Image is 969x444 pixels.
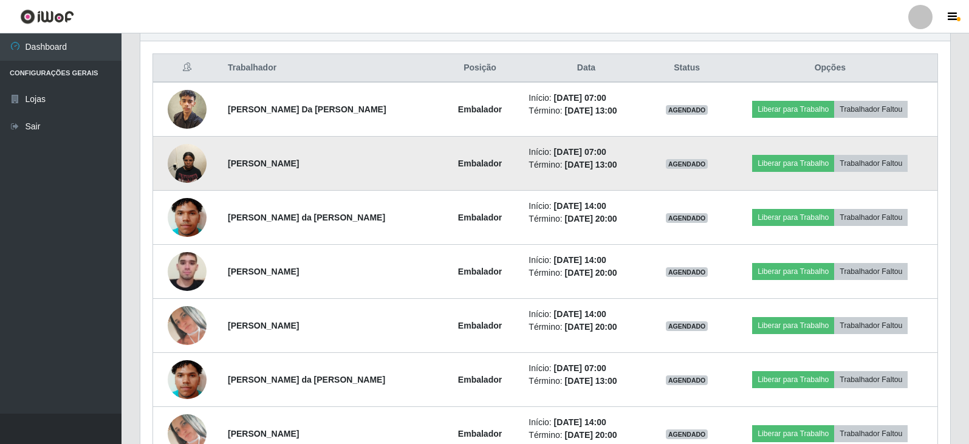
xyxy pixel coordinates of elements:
time: [DATE] 13:00 [564,106,617,115]
strong: [PERSON_NAME] Da [PERSON_NAME] [228,104,386,114]
time: [DATE] 14:00 [554,201,606,211]
li: Término: [529,159,643,171]
li: Término: [529,267,643,279]
time: [DATE] 14:00 [554,309,606,319]
img: CoreUI Logo [20,9,74,24]
time: [DATE] 13:00 [564,160,617,169]
button: Liberar para Trabalho [752,371,834,388]
li: Início: [529,146,643,159]
li: Início: [529,308,643,321]
time: [DATE] 14:00 [554,255,606,265]
span: AGENDADO [666,321,708,331]
time: [DATE] 20:00 [564,268,617,278]
strong: Embalador [458,429,502,439]
span: AGENDADO [666,159,708,169]
time: [DATE] 20:00 [564,430,617,440]
span: AGENDADO [666,429,708,439]
time: [DATE] 20:00 [564,214,617,224]
li: Início: [529,416,643,429]
time: [DATE] 07:00 [554,147,606,157]
th: Posição [439,54,522,83]
li: Término: [529,375,643,388]
time: [DATE] 07:00 [554,363,606,373]
strong: [PERSON_NAME] [228,159,299,168]
th: Trabalhador [221,54,439,83]
button: Liberar para Trabalho [752,317,834,334]
button: Trabalhador Faltou [834,371,908,388]
button: Trabalhador Faltou [834,425,908,442]
strong: Embalador [458,104,502,114]
img: 1754606528213.jpeg [168,306,207,345]
li: Início: [529,254,643,267]
button: Trabalhador Faltou [834,263,908,280]
img: 1752537473064.jpeg [168,183,207,252]
strong: [PERSON_NAME] da [PERSON_NAME] [228,213,385,222]
th: Data [521,54,651,83]
img: 1759187969395.jpeg [168,231,207,312]
button: Liberar para Trabalho [752,101,834,118]
button: Trabalhador Faltou [834,101,908,118]
th: Status [651,54,723,83]
strong: [PERSON_NAME] [228,267,299,276]
time: [DATE] 14:00 [554,417,606,427]
time: [DATE] 13:00 [564,376,617,386]
button: Trabalhador Faltou [834,317,908,334]
li: Término: [529,429,643,442]
img: 1752515329237.jpeg [168,83,207,135]
strong: Embalador [458,267,502,276]
strong: [PERSON_NAME] [228,429,299,439]
strong: [PERSON_NAME] [228,321,299,330]
button: Liberar para Trabalho [752,263,834,280]
button: Liberar para Trabalho [752,209,834,226]
th: Opções [723,54,938,83]
strong: [PERSON_NAME] da [PERSON_NAME] [228,375,385,384]
span: AGENDADO [666,375,708,385]
li: Início: [529,200,643,213]
button: Liberar para Trabalho [752,425,834,442]
button: Trabalhador Faltou [834,155,908,172]
img: 1752537473064.jpeg [168,345,207,414]
button: Liberar para Trabalho [752,155,834,172]
strong: Embalador [458,321,502,330]
li: Início: [529,362,643,375]
strong: Embalador [458,159,502,168]
button: Trabalhador Faltou [834,209,908,226]
strong: Embalador [458,213,502,222]
span: AGENDADO [666,213,708,223]
strong: Embalador [458,375,502,384]
li: Término: [529,213,643,225]
li: Término: [529,104,643,117]
span: AGENDADO [666,105,708,115]
li: Término: [529,321,643,333]
time: [DATE] 07:00 [554,93,606,103]
span: AGENDADO [666,267,708,277]
time: [DATE] 20:00 [564,322,617,332]
img: 1754777743456.jpeg [168,137,207,189]
li: Início: [529,92,643,104]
